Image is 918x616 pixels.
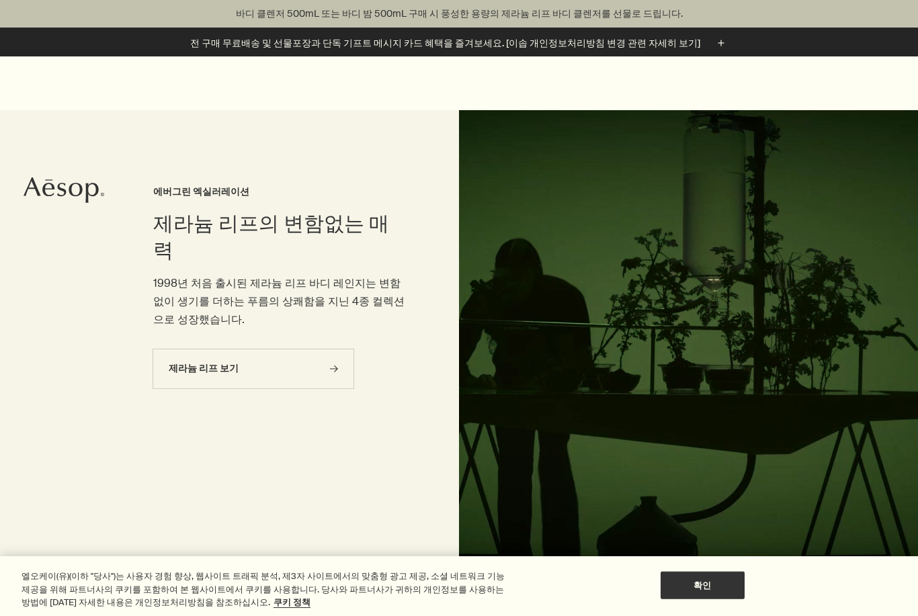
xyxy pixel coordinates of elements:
svg: Aesop [24,177,104,204]
button: 확인 [661,571,745,599]
a: 개인 정보 보호에 대한 자세한 정보, 새 탭에서 열기 [274,597,310,608]
div: 엘오케이(유)(이하 "당사")는 사용자 경험 향상, 웹사이트 트래픽 분석, 제3자 사이트에서의 맞춤형 광고 제공, 소셜 네트워크 기능 제공을 위해 파트너사의 쿠키를 포함하여 ... [22,570,505,609]
p: 전 구매 무료배송 및 선물포장과 단독 기프트 메시지 카드 혜택을 즐겨보세요. [이솝 개인정보처리방침 변경 관련 자세히 보기] [190,36,700,50]
button: 전 구매 무료배송 및 선물포장과 단독 기프트 메시지 카드 혜택을 즐겨보세요. [이솝 개인정보처리방침 변경 관련 자세히 보기] [190,36,728,51]
a: Aesop [24,177,104,207]
h3: 에버그린 엑실러레이션 [153,184,405,200]
a: 제라늄 리프 보기 [153,349,354,389]
p: 바디 클렌저 500mL 또는 바디 밤 500mL 구매 시 풍성한 용량의 제라늄 리프 바디 클렌저를 선물로 드립니다. [13,7,905,21]
h2: 제라늄 리프의 변함없는 매력 [153,210,405,264]
p: 1998년 처음 출시된 제라늄 리프 바디 레인지는 변함없이 생기를 더하는 푸름의 상쾌함을 지닌 4종 컬렉션으로 성장했습니다. [153,274,405,329]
